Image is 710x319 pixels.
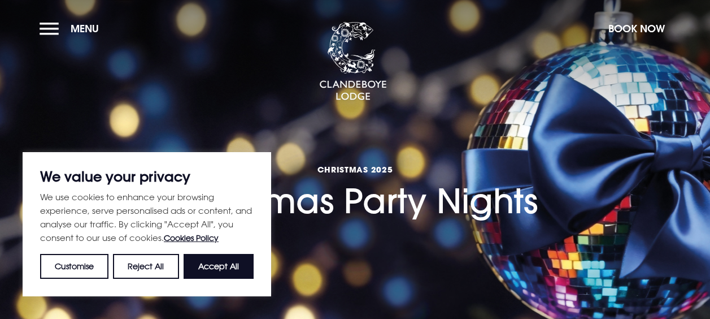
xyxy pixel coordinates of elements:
[40,16,104,41] button: Menu
[71,22,99,35] span: Menu
[113,254,178,279] button: Reject All
[172,124,538,221] h1: Christmas Party Nights
[40,170,254,183] p: We value your privacy
[164,233,219,243] a: Cookies Policy
[40,254,108,279] button: Customise
[40,190,254,245] p: We use cookies to enhance your browsing experience, serve personalised ads or content, and analys...
[603,16,670,41] button: Book Now
[184,254,254,279] button: Accept All
[23,152,271,296] div: We value your privacy
[172,164,538,175] span: Christmas 2025
[319,22,387,101] img: Clandeboye Lodge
